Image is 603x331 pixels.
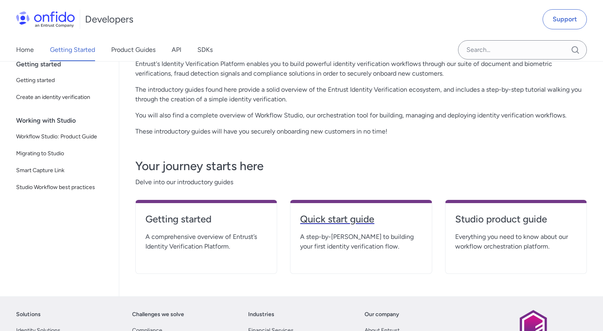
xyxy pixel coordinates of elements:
a: Studio product guide [455,213,577,232]
p: You will also find a complete overview of Workflow Studio, our orchestration tool for building, m... [135,111,587,120]
a: Getting started [13,72,112,88]
h3: Your journey starts here [135,158,587,174]
h4: Studio product guide [455,213,577,226]
span: Delve into our introductory guides [135,177,587,187]
a: Getting started [145,213,267,232]
img: Onfido Logo [16,11,75,27]
span: Smart Capture Link [16,166,109,175]
span: A step-by-[PERSON_NAME] to building your first identity verification flow. [300,232,422,251]
span: Studio Workflow best practices [16,183,109,192]
p: Entrust's Identity Verification Platform enables you to build powerful identity verification work... [135,59,587,78]
span: Getting started [16,76,109,85]
input: Onfido search input field [458,40,587,60]
span: Create an identity verification [16,93,109,102]
a: SDKs [197,39,213,61]
a: Challenges we solve [132,310,184,319]
span: Everything you need to know about our workflow orchestration platform. [455,232,577,251]
a: Create an identity verification [13,89,112,105]
a: Studio Workflow best practices [13,179,112,195]
a: Support [543,9,587,29]
h1: Developers [85,13,133,26]
a: Quick start guide [300,213,422,232]
span: Migrating to Studio [16,149,109,158]
div: Working with Studio [16,113,116,129]
p: These introductory guides will have you securely onboarding new customers in no time! [135,127,587,136]
h4: Quick start guide [300,213,422,226]
p: The introductory guides found here provide a solid overview of the Entrust Identity Verification ... [135,85,587,104]
a: API [172,39,181,61]
a: Getting Started [50,39,95,61]
a: Our company [365,310,399,319]
div: Getting started [16,56,116,72]
a: Solutions [16,310,41,319]
a: Industries [248,310,274,319]
span: Workflow Studio: Product Guide [16,132,109,142]
span: A comprehensive overview of Entrust’s Identity Verification Platform. [145,232,267,251]
a: Workflow Studio: Product Guide [13,129,112,145]
a: Home [16,39,34,61]
a: Product Guides [111,39,155,61]
a: Smart Capture Link [13,162,112,179]
a: Migrating to Studio [13,146,112,162]
h4: Getting started [145,213,267,226]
